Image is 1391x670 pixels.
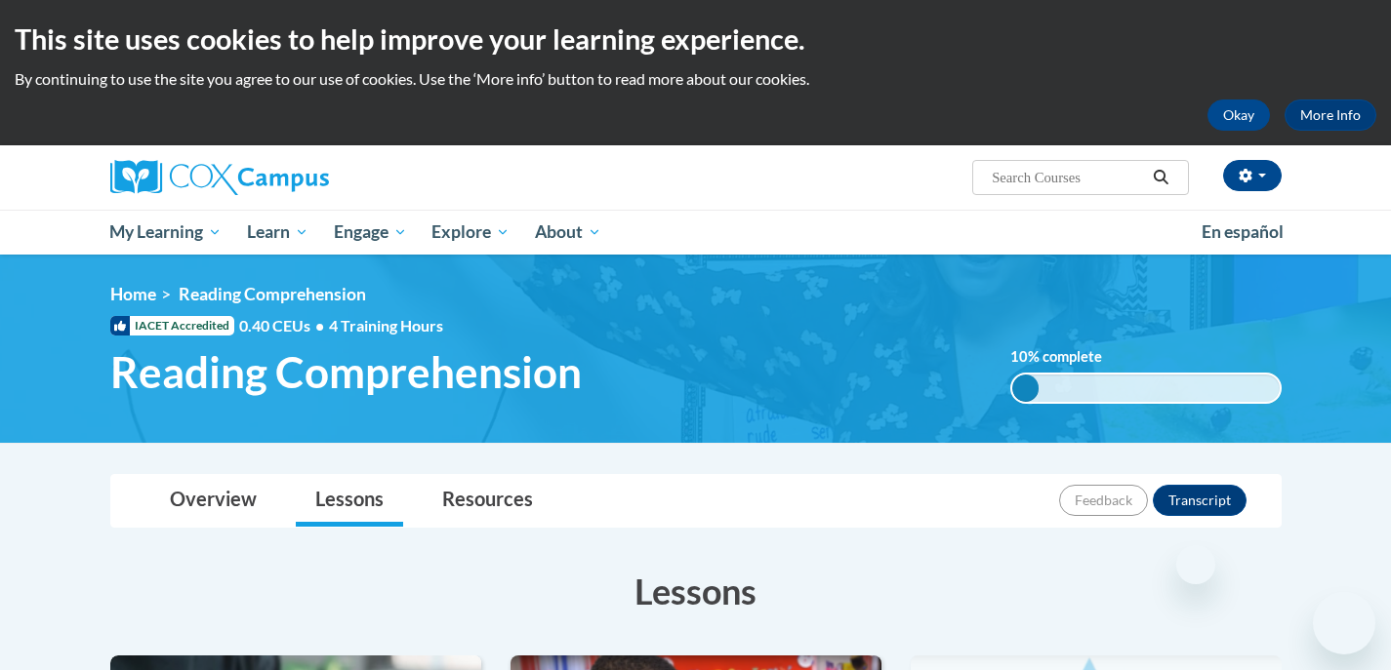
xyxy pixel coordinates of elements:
[315,316,324,335] span: •
[334,220,407,244] span: Engage
[150,475,276,527] a: Overview
[522,210,614,255] a: About
[419,210,522,255] a: Explore
[15,68,1376,90] p: By continuing to use the site you agree to our use of cookies. Use the ‘More info’ button to read...
[179,284,366,304] span: Reading Comprehension
[1146,166,1175,189] button: Search
[1189,212,1296,253] a: En español
[109,220,222,244] span: My Learning
[1010,348,1028,365] span: 10
[234,210,321,255] a: Learn
[1313,592,1375,654] iframe: Button to launch messaging window
[110,567,1282,615] h3: Lessons
[247,220,308,244] span: Learn
[296,475,403,527] a: Lessons
[1153,485,1247,516] button: Transcript
[110,316,234,335] span: IACET Accredited
[423,475,552,527] a: Resources
[1202,221,1284,242] span: En español
[98,210,235,255] a: My Learning
[535,220,601,244] span: About
[110,160,329,195] img: Cox Campus
[81,210,1311,255] div: Main menu
[329,316,443,335] span: 4 Training Hours
[1285,99,1376,131] a: More Info
[239,315,329,336] span: 0.40 CEUs
[321,210,420,255] a: Engage
[110,346,582,398] span: Reading Comprehension
[1010,346,1123,368] label: % complete
[990,166,1146,189] input: Search Courses
[1012,374,1039,402] div: 10%
[110,160,481,195] a: Cox Campus
[1176,545,1215,584] iframe: Close message
[110,284,156,304] a: Home
[1223,160,1282,191] button: Account Settings
[1207,99,1270,131] button: Okay
[15,20,1376,59] h2: This site uses cookies to help improve your learning experience.
[1059,485,1148,516] button: Feedback
[431,220,510,244] span: Explore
